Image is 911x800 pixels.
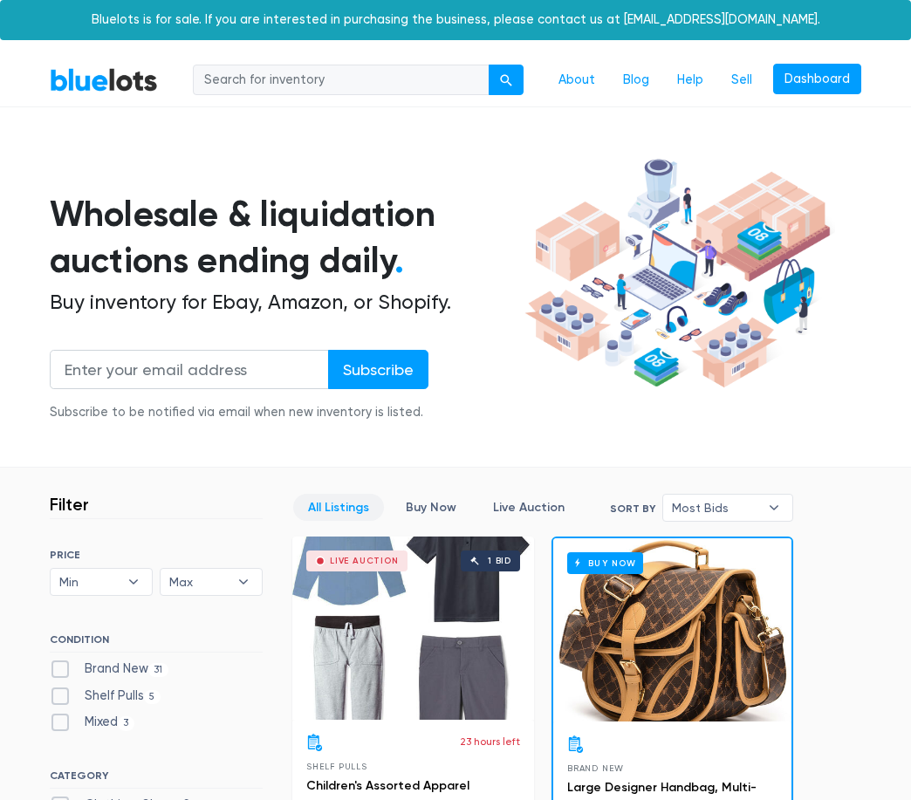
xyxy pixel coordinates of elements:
span: . [394,239,404,282]
input: Enter your email address [50,350,329,389]
h3: Filter [50,494,89,515]
a: BlueLots [50,67,158,92]
a: Live Auction [478,494,579,521]
input: Subscribe [328,350,428,389]
span: 3 [118,716,134,730]
a: Blog [609,64,663,97]
h1: Wholesale & liquidation auctions ending daily [50,191,520,284]
b: ▾ [756,495,792,521]
b: ▾ [115,569,152,595]
img: hero-ee84e7d0318cb26816c560f6b4441b76977f77a177738b4e94f68c95b2b83dbb.png [520,153,835,394]
a: Live Auction 1 bid [292,537,534,720]
h6: Buy Now [567,552,643,574]
div: Live Auction [330,557,399,565]
span: Brand New [567,763,624,773]
h2: Buy inventory for Ebay, Amazon, or Shopify. [50,291,520,315]
h6: CONDITION [50,633,263,653]
a: Dashboard [773,64,861,95]
span: 5 [144,690,161,704]
label: Brand New [50,660,168,679]
span: Most Bids [672,495,759,521]
div: Subscribe to be notified via email when new inventory is listed. [50,403,428,422]
label: Shelf Pulls [50,687,161,706]
a: All Listings [293,494,384,521]
span: Shelf Pulls [306,762,367,771]
a: Buy Now [553,538,791,721]
a: About [545,64,609,97]
span: Max [169,569,229,595]
span: 31 [148,663,168,677]
span: Min [59,569,119,595]
a: Sell [717,64,766,97]
input: Search for inventory [193,65,490,96]
a: Buy Now [391,494,471,521]
div: 1 bid [488,557,511,565]
h6: PRICE [50,549,263,561]
a: Children's Assorted Apparel [306,778,469,793]
b: ▾ [225,569,262,595]
p: 23 hours left [460,734,520,749]
label: Sort By [610,501,655,516]
label: Mixed [50,713,134,732]
h6: CATEGORY [50,769,263,789]
a: Help [663,64,717,97]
